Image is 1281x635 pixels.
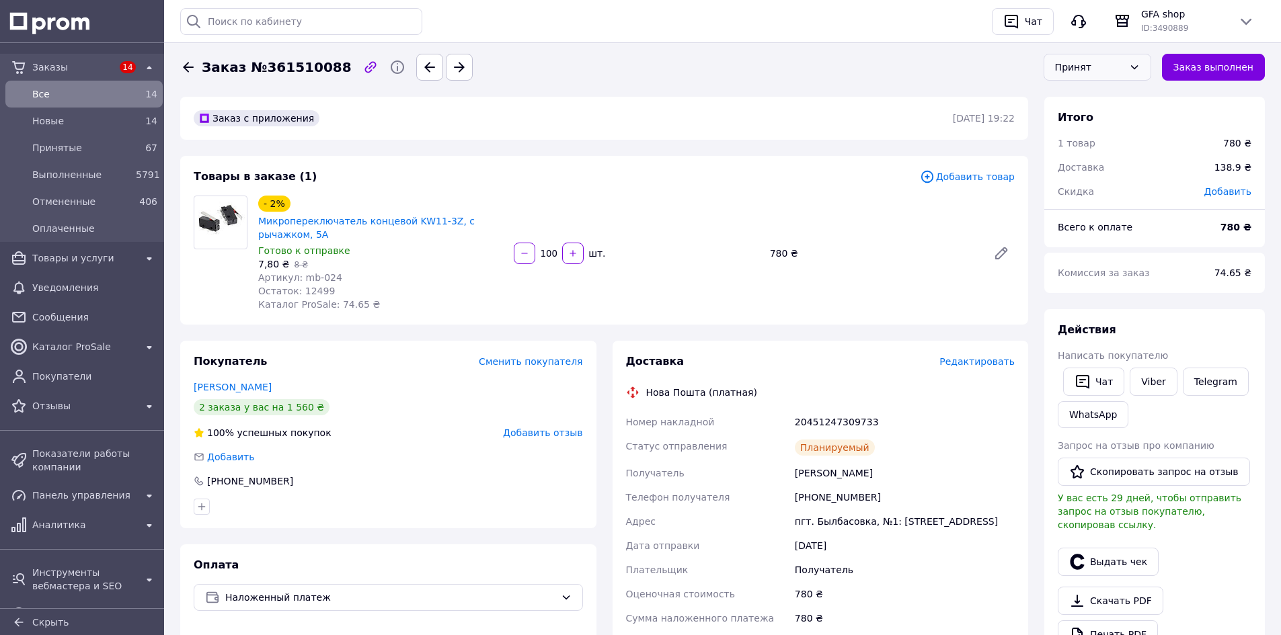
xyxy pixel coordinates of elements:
span: Сообщения [32,310,157,324]
span: Артикул: mb-024 [258,272,342,283]
a: WhatsApp [1058,401,1128,428]
div: Принят [1055,60,1124,75]
span: Добавить отзыв [503,427,582,438]
button: Выдать чек [1058,548,1159,576]
div: 2 заказа у вас на 1 560 ₴ [194,399,329,415]
a: Скачать PDF [1058,587,1163,615]
span: 14 [145,116,157,126]
div: [DATE] [792,534,1017,558]
span: 14 [120,61,135,73]
span: Редактировать [939,356,1015,367]
span: Написать покупателю [1058,350,1168,361]
span: Панель управления [32,489,136,502]
a: Редактировать [988,240,1015,267]
span: Покупатели [32,370,157,383]
span: Всего к оплате [1058,222,1132,232]
span: Сменить покупателя [479,356,582,367]
span: 1 товар [1058,138,1095,149]
span: Добавить [207,452,254,462]
button: Заказ выполнен [1162,54,1265,81]
span: 8 ₴ [294,260,308,269]
div: шт. [585,247,607,260]
a: [PERSON_NAME] [194,382,272,392]
span: Адрес [626,516,656,527]
div: [PERSON_NAME] [792,461,1017,485]
span: Статус отправления [626,441,728,452]
div: 780 ₴ [792,606,1017,630]
a: Микропереключатель концевой KW11-3Z, с рычажком, 5А [258,216,475,240]
span: 5791 [136,169,160,180]
span: 7,80 ₴ [258,259,289,269]
span: Покупатель [194,355,267,368]
span: Заказ №361510088 [202,58,352,77]
span: 100% [207,427,234,438]
span: 14 [145,89,157,99]
img: Микропереключатель концевой KW11-3Z, с рычажком, 5А [194,202,247,243]
span: Добавить [1204,186,1251,197]
span: Скрыть [32,617,69,628]
span: Управление сайтом [32,607,136,621]
div: Планируемый [795,439,875,456]
span: 74.65 ₴ [1214,267,1251,278]
span: Показатели работы компании [32,447,157,474]
div: Нова Пошта (платная) [643,386,761,399]
span: Доставка [1058,162,1104,173]
span: Номер накладной [626,417,715,427]
span: Действия [1058,323,1116,336]
div: успешных покупок [194,426,332,439]
span: Итого [1058,111,1093,124]
span: Аналитика [32,518,136,532]
div: Получатель [792,558,1017,582]
div: 780 ₴ [765,244,982,263]
span: Остаток: 12499 [258,286,335,296]
a: Telegram [1183,368,1249,396]
span: Получатель [626,468,685,478]
div: 780 ₴ [792,582,1017,606]
div: [PHONE_NUMBER] [792,485,1017,509]
div: - 2% [258,196,290,212]
span: У вас есть 29 дней, чтобы отправить запрос на отзыв покупателю, скопировав ссылку. [1058,493,1241,530]
a: Viber [1130,368,1177,396]
span: Скидка [1058,186,1094,197]
div: 138.9 ₴ [1206,153,1259,182]
span: GFA shop [1141,7,1227,21]
div: [PHONE_NUMBER] [206,474,295,488]
span: Оплаченные [32,222,157,235]
span: Принятые [32,141,130,155]
span: Готово к отправке [258,245,350,256]
span: Комиссия за заказ [1058,267,1150,278]
button: Чат [1063,368,1124,396]
span: Телефон получателя [626,492,730,503]
span: Дата отправки [626,540,700,551]
span: Добавить товар [920,169,1015,184]
span: 406 [139,196,157,207]
span: Плательщик [626,564,689,575]
span: Выполненные [32,168,130,181]
span: ID: 3490889 [1141,24,1188,33]
span: Товары в заказе (1) [194,170,317,183]
span: Каталог ProSale: 74.65 ₴ [258,299,380,310]
span: Заказы [32,60,114,74]
span: Наложенный платеж [225,590,555,605]
input: Поиск по кабинету [180,8,422,35]
div: Чат [1022,11,1045,32]
span: Товары и услуги [32,251,136,265]
span: Новые [32,114,130,128]
span: Инструменты вебмастера и SEO [32,566,136,593]
div: Заказ с приложения [194,110,319,126]
span: Отмененные [32,195,130,208]
span: Отзывы [32,399,136,413]
span: Оплата [194,558,239,571]
span: Все [32,87,130,101]
span: Уведомления [32,281,157,294]
div: пгт. Былбасовка, №1: [STREET_ADDRESS] [792,509,1017,534]
span: Доставка [626,355,685,368]
span: Каталог ProSale [32,340,136,353]
button: Скопировать запрос на отзыв [1058,458,1250,486]
div: 780 ₴ [1223,136,1251,150]
b: 780 ₴ [1220,222,1251,232]
span: 67 [145,142,157,153]
span: Сумма наложенного платежа [626,613,775,624]
time: [DATE] 19:22 [953,113,1015,124]
div: 20451247309733 [792,410,1017,434]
